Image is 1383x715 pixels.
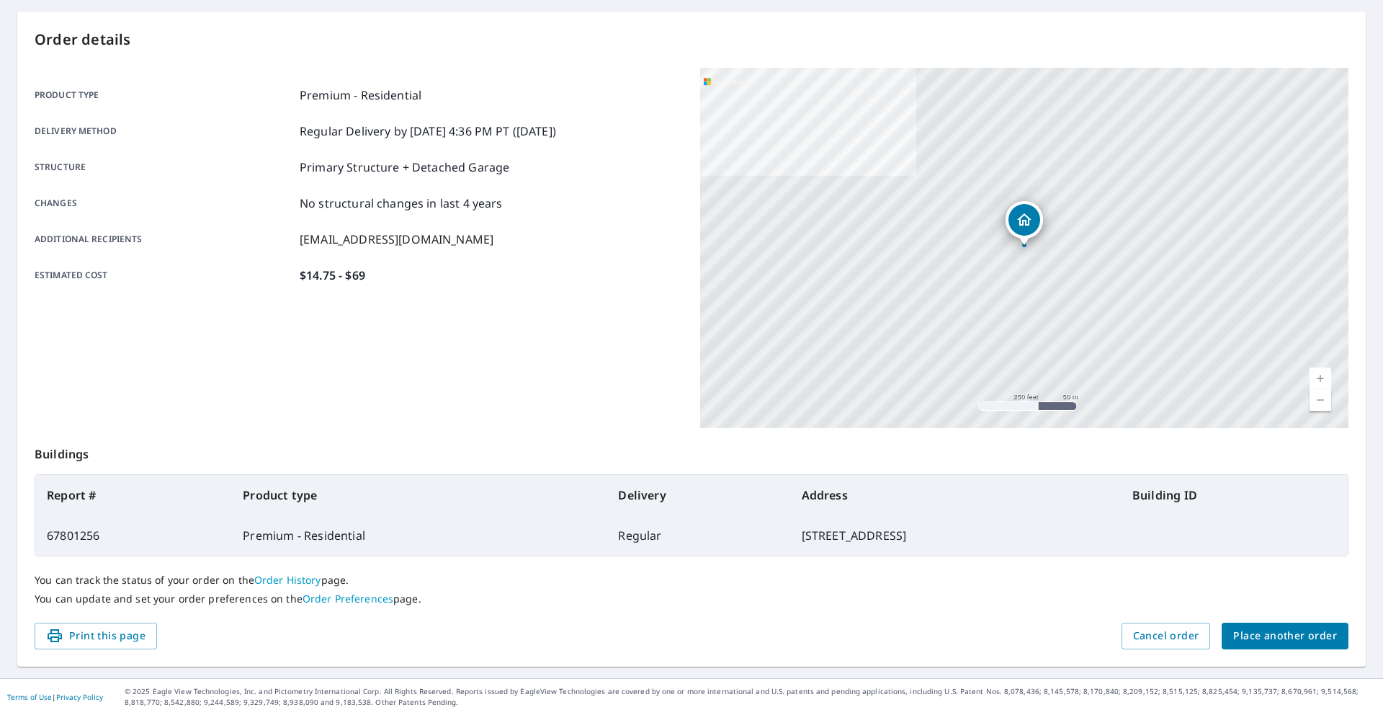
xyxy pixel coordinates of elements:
p: Order details [35,29,1348,50]
button: Place another order [1222,623,1348,649]
th: Building ID [1121,475,1348,515]
th: Address [790,475,1121,515]
span: Print this page [46,627,146,645]
span: Place another order [1233,627,1337,645]
div: Dropped pin, building 1, Residential property, 1016 3rd Ave Sacramento, CA 95818 [1006,201,1043,246]
button: Print this page [35,623,157,649]
p: © 2025 Eagle View Technologies, Inc. and Pictometry International Corp. All Rights Reserved. Repo... [125,686,1376,708]
p: Additional recipients [35,231,294,248]
p: Premium - Residential [300,86,421,104]
p: | [7,693,103,701]
p: [EMAIL_ADDRESS][DOMAIN_NAME] [300,231,493,248]
a: Terms of Use [7,692,52,702]
p: Regular Delivery by [DATE] 4:36 PM PT ([DATE]) [300,123,556,140]
p: You can track the status of your order on the page. [35,574,1348,587]
a: Privacy Policy [56,692,103,702]
a: Order History [254,573,321,587]
a: Current Level 17, Zoom In [1310,368,1331,389]
p: Delivery method [35,123,294,140]
p: Primary Structure + Detached Garage [300,159,509,176]
td: Premium - Residential [231,515,607,556]
p: You can update and set your order preferences on the page. [35,592,1348,605]
a: Current Level 17, Zoom Out [1310,389,1331,411]
p: Product type [35,86,294,104]
p: Estimated cost [35,267,294,284]
p: $14.75 - $69 [300,267,365,284]
button: Cancel order [1122,623,1211,649]
td: Regular [607,515,789,556]
span: Cancel order [1133,627,1199,645]
a: Order Preferences [303,592,393,605]
th: Product type [231,475,607,515]
td: [STREET_ADDRESS] [790,515,1121,556]
p: Buildings [35,428,1348,474]
th: Report # [35,475,231,515]
p: Changes [35,195,294,212]
th: Delivery [607,475,789,515]
p: No structural changes in last 4 years [300,195,503,212]
p: Structure [35,159,294,176]
td: 67801256 [35,515,231,556]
